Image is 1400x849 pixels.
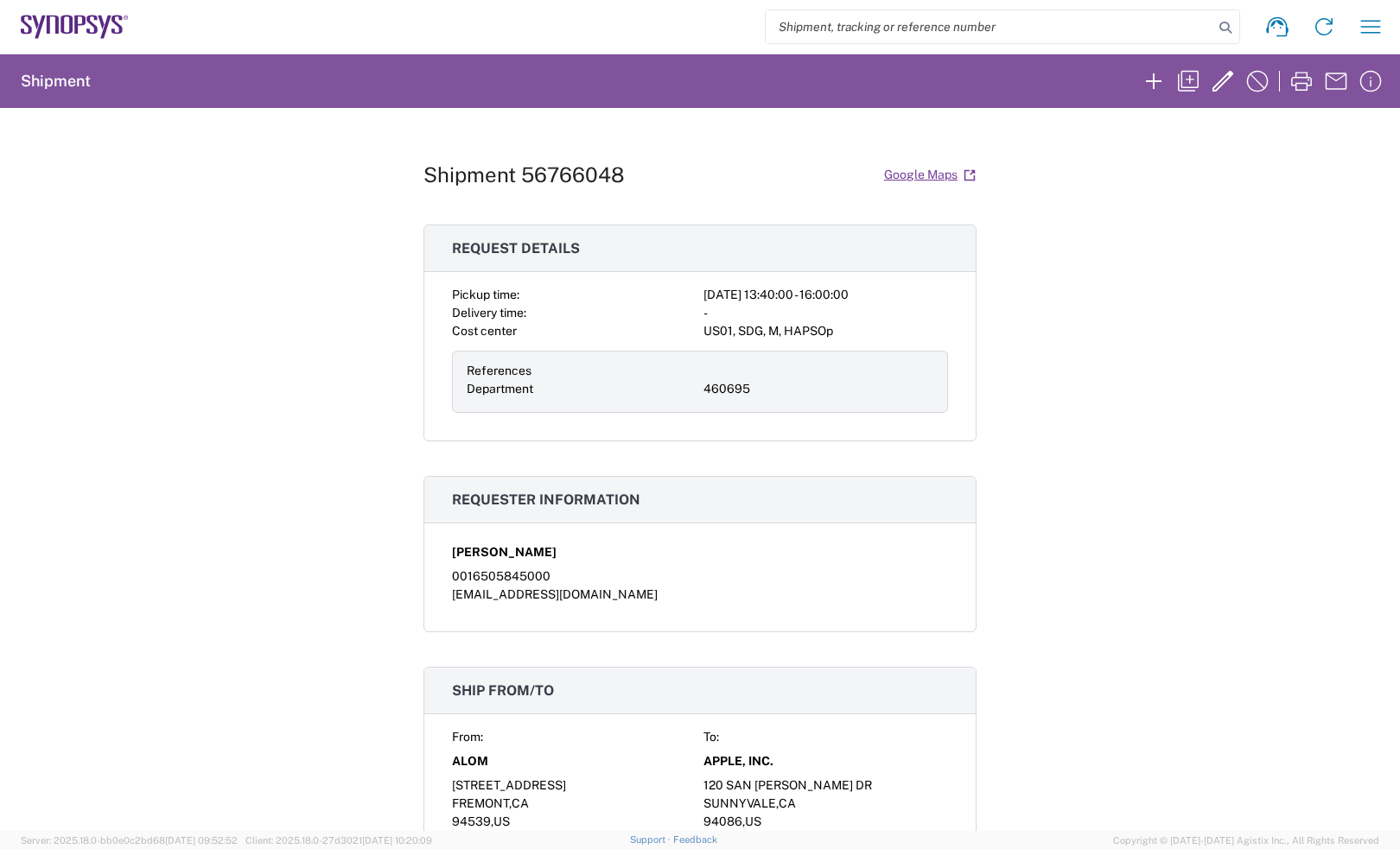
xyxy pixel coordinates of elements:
div: [STREET_ADDRESS] [452,776,697,795]
div: 120 SAN [PERSON_NAME] DR [703,776,948,795]
span: Pickup time: [452,288,519,301]
span: ALOM [452,752,488,770]
span: Requester information [452,491,640,508]
span: [PERSON_NAME] [452,543,557,561]
span: Delivery time: [452,306,526,320]
div: Department [467,380,697,398]
span: CA [779,796,796,810]
span: US [745,814,761,828]
span: Client: 2025.18.0-27d3021 [245,835,432,846]
span: 94539 [452,814,491,828]
span: 94086 [703,814,742,828]
a: Google Maps [883,160,977,190]
h2: Shipment [21,71,91,92]
span: Ship from/to [452,682,554,699]
span: FREMONT [452,796,509,810]
div: - [703,304,948,322]
span: References [467,364,531,377]
div: [EMAIL_ADDRESS][DOMAIN_NAME] [452,586,948,604]
span: To: [703,730,719,744]
div: US01, SDG, M, HAPSOp [703,322,948,340]
span: [DATE] 09:52:52 [165,835,238,846]
a: Support [630,834,673,845]
h1: Shipment 56766048 [423,162,625,187]
span: Server: 2025.18.0-bb0e0c2bd68 [21,835,238,846]
span: , [742,814,745,828]
span: [DATE] 10:20:09 [362,835,432,846]
span: Cost center [452,324,517,338]
span: APPLE, INC. [703,752,773,770]
input: Shipment, tracking or reference number [766,10,1213,43]
span: , [491,814,493,828]
a: Feedback [673,834,717,845]
span: Copyright © [DATE]-[DATE] Agistix Inc., All Rights Reserved [1113,833,1379,848]
div: 0016505845000 [452,567,948,586]
div: 460695 [703,380,933,398]
span: From: [452,730,483,744]
div: [DATE] 13:40:00 - 16:00:00 [703,286,948,304]
span: , [776,796,779,810]
span: Request details [452,240,580,257]
span: SUNNYVALE [703,796,776,810]
span: , [509,796,512,810]
span: US [493,814,510,828]
span: CA [512,796,529,810]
